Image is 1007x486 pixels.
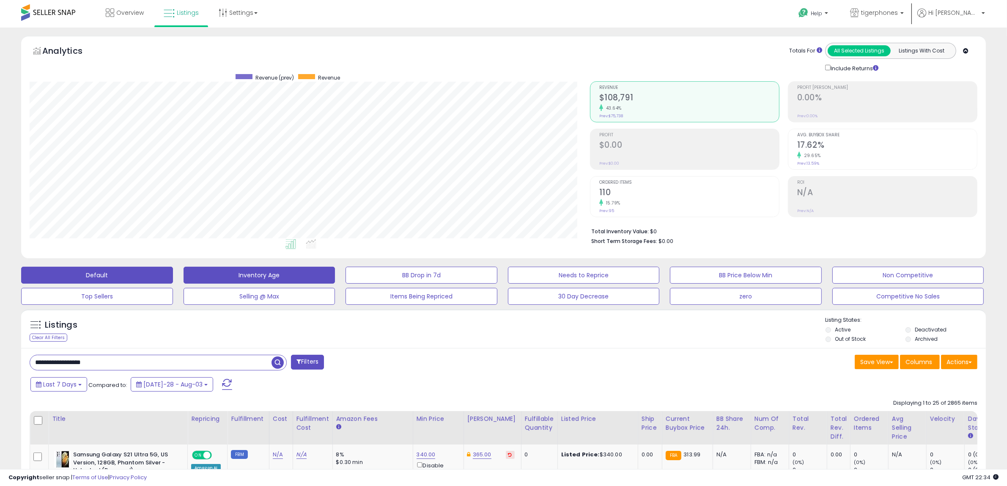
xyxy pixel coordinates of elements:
div: FBM: n/a [755,458,782,466]
span: Revenue (prev) [255,74,294,81]
span: Ordered Items [599,180,779,185]
div: Ordered Items [854,414,885,432]
button: zero [670,288,822,305]
button: BB Drop in 7d [346,267,497,284]
small: (0%) [793,459,804,466]
strong: Copyright [8,473,39,481]
button: Last 7 Days [30,377,87,392]
h2: 0.00% [797,93,977,104]
button: Default [21,267,173,284]
div: Clear All Filters [30,334,67,342]
div: Current Buybox Price [666,414,709,432]
div: Min Price [417,414,460,423]
button: Top Sellers [21,288,173,305]
div: 0.00 [642,451,656,458]
button: Inventory Age [184,267,335,284]
div: 0 [525,451,551,458]
div: 0 (0%) [968,451,1002,458]
h2: $108,791 [599,93,779,104]
div: Amazon Fees [336,414,409,423]
small: 15.79% [603,200,620,206]
span: Hi [PERSON_NAME] [928,8,979,17]
label: Active [835,326,851,333]
button: Needs to Reprice [508,267,660,284]
div: Repricing [191,414,224,423]
button: All Selected Listings [828,45,891,56]
small: FBM [231,450,247,459]
a: Privacy Policy [110,473,147,481]
small: Prev: N/A [797,208,814,213]
span: Listings [177,8,199,17]
div: Total Rev. [793,414,823,432]
a: Help [792,1,837,28]
div: Listed Price [561,414,634,423]
button: [DATE]-28 - Aug-03 [131,377,213,392]
small: Amazon Fees. [336,423,341,431]
div: [PERSON_NAME] [467,414,518,423]
small: 29.65% [801,152,821,159]
div: seller snap | | [8,474,147,482]
div: Disable auto adjust min [417,461,457,485]
small: Prev: 0.00% [797,113,818,119]
p: Listing States: [826,316,986,324]
span: Revenue [599,86,779,90]
div: Fulfillment [231,414,265,423]
span: ON [193,452,203,459]
div: Title [52,414,184,423]
button: Filters [291,355,324,370]
a: Hi [PERSON_NAME] [917,8,985,28]
div: 0 (0%) [968,466,1002,474]
h2: N/A [797,188,977,199]
label: Out of Stock [835,335,866,342]
small: Prev: 13.59% [797,161,819,166]
span: OFF [211,452,224,459]
div: Num of Comp. [755,414,785,432]
span: [DATE]-28 - Aug-03 [143,380,203,389]
a: N/A [296,450,307,459]
b: Short Term Storage Fees: [591,237,657,245]
a: N/A [273,450,283,459]
small: Prev: $0.00 [599,161,619,166]
small: 43.64% [603,105,622,111]
div: 0 [930,466,964,474]
b: Samsung Galaxy S21 Ultra 5G, US Version, 128GB, Phantom Silver - Unlocked (Renewed) [73,451,176,477]
div: Cost [273,414,289,423]
span: tigerphones [861,8,898,17]
div: Totals For [789,47,822,55]
small: (0%) [930,459,942,466]
div: N/A [892,451,920,458]
span: Help [811,10,822,17]
div: Days In Stock [968,414,999,432]
div: Fulfillable Quantity [525,414,554,432]
a: 340.00 [417,450,436,459]
small: Prev: 95 [599,208,614,213]
div: Ship Price [642,414,659,432]
div: FBA: n/a [755,451,782,458]
small: Days In Stock. [968,432,973,440]
i: Get Help [798,8,809,18]
h2: $0.00 [599,140,779,152]
button: Save View [855,355,899,369]
img: 51heIHdEcCL._SL40_.jpg [54,451,71,468]
div: 0 [854,451,888,458]
span: 2025-08-11 22:34 GMT [962,473,999,481]
div: Total Rev. Diff. [831,414,847,441]
div: BB Share 24h. [716,414,747,432]
span: ROI [797,180,977,185]
h2: 110 [599,188,779,199]
small: Prev: $75,738 [599,113,623,119]
div: Amazon AI [191,464,221,472]
div: 0.00 [831,451,844,458]
span: 313.99 [683,450,700,458]
span: Profit [PERSON_NAME] [797,86,977,90]
span: Revenue [318,74,340,81]
span: Last 7 Days [43,380,77,389]
b: Listed Price: [561,450,600,458]
a: Terms of Use [72,473,108,481]
button: Non Competitive [832,267,984,284]
small: FBA [666,451,681,460]
button: 30 Day Decrease [508,288,660,305]
label: Archived [915,335,938,342]
div: $340.00 [561,451,631,458]
div: $0.30 min [336,458,406,466]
